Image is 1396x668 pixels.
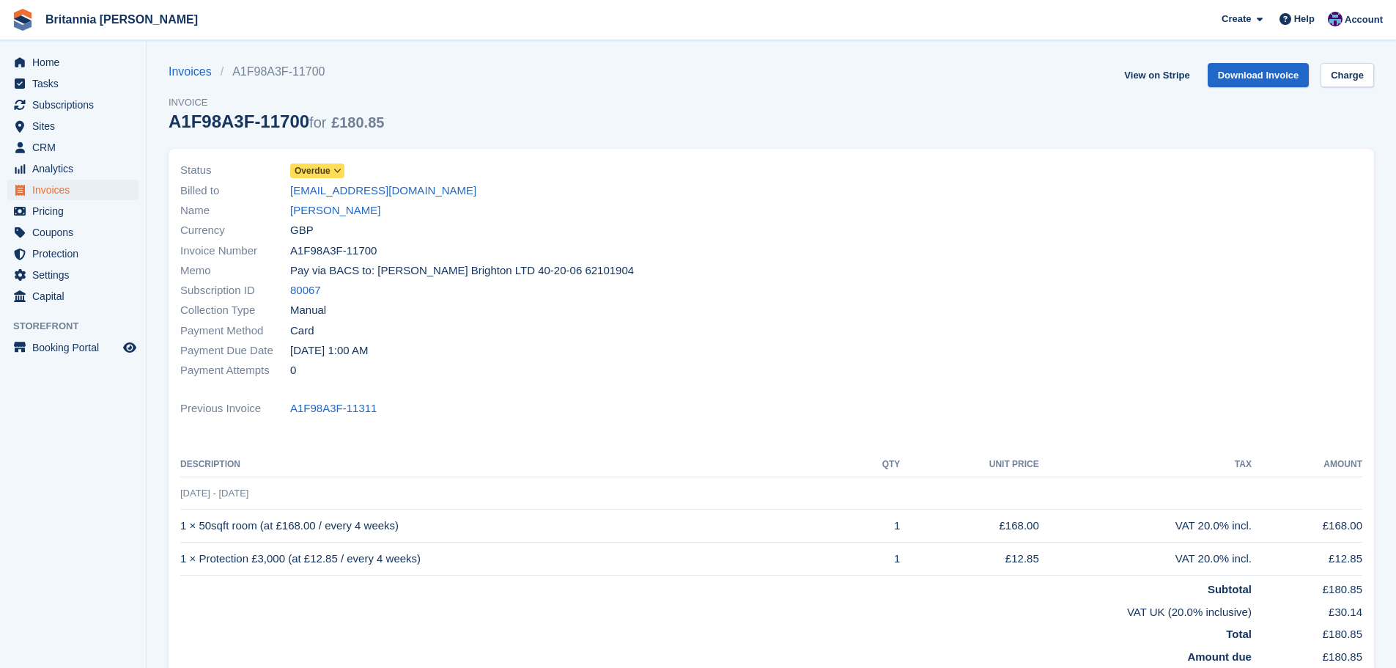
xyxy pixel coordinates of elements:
span: Protection [32,243,120,264]
th: Description [180,453,850,477]
th: Unit Price [900,453,1038,477]
a: menu [7,222,139,243]
td: £168.00 [1252,510,1362,543]
th: Tax [1039,453,1252,477]
span: Create [1222,12,1251,26]
span: Capital [32,286,120,307]
nav: breadcrumbs [169,63,384,81]
td: £180.85 [1252,620,1362,643]
div: VAT 20.0% incl. [1039,551,1252,568]
span: Coupons [32,222,120,243]
td: £180.85 [1252,576,1362,598]
span: Storefront [13,319,146,334]
div: A1F98A3F-11700 [169,111,384,131]
span: Billed to [180,183,290,199]
th: QTY [850,453,901,477]
td: £180.85 [1252,643,1362,666]
a: Invoices [169,63,221,81]
a: Overdue [290,162,344,179]
span: Memo [180,263,290,279]
span: Status [180,162,290,179]
span: Analytics [32,158,120,179]
span: Help [1294,12,1315,26]
span: Overdue [295,164,330,177]
span: Payment Attempts [180,362,290,379]
span: Invoice Number [180,243,290,260]
span: Subscription ID [180,282,290,299]
a: menu [7,243,139,264]
a: menu [7,337,139,358]
span: Home [32,52,120,73]
strong: Total [1226,628,1252,640]
a: menu [7,265,139,285]
td: £30.14 [1252,598,1362,621]
a: menu [7,201,139,221]
span: Account [1345,12,1383,27]
th: Amount [1252,453,1362,477]
a: menu [7,73,139,94]
td: 1 × Protection £3,000 (at £12.85 / every 4 weeks) [180,543,850,576]
span: Manual [290,302,326,319]
td: 1 [850,510,901,543]
span: Booking Portal [32,337,120,358]
span: Payment Method [180,323,290,339]
img: Becca Clark [1328,12,1343,26]
td: £168.00 [900,510,1038,543]
span: Pricing [32,201,120,221]
a: menu [7,95,139,115]
span: Settings [32,265,120,285]
a: menu [7,286,139,307]
img: stora-icon-8386f47178a22dfd0bd8f6a31ec36ba5ce8667c1dd55bd0f319d3a0aa187defe.svg [12,9,34,31]
td: 1 × 50sqft room (at £168.00 / every 4 weeks) [180,510,850,543]
a: Britannia [PERSON_NAME] [40,7,204,32]
div: VAT 20.0% incl. [1039,518,1252,535]
a: menu [7,158,139,179]
span: Name [180,202,290,219]
a: menu [7,180,139,200]
a: menu [7,137,139,158]
td: 1 [850,543,901,576]
span: Payment Due Date [180,342,290,359]
span: Card [290,323,314,339]
td: VAT UK (20.0% inclusive) [180,598,1252,621]
span: Pay via BACS to: [PERSON_NAME] Brighton LTD 40-20-06 62101904 [290,263,634,279]
a: Charge [1321,63,1374,87]
strong: Subtotal [1208,583,1252,595]
a: 80067 [290,282,321,299]
span: Invoice [169,95,384,110]
span: £180.85 [331,114,384,131]
span: GBP [290,222,314,239]
a: [PERSON_NAME] [290,202,380,219]
strong: Amount due [1187,650,1252,663]
span: A1F98A3F-11700 [290,243,377,260]
span: Tasks [32,73,120,94]
td: £12.85 [1252,543,1362,576]
a: A1F98A3F-11311 [290,400,377,417]
a: [EMAIL_ADDRESS][DOMAIN_NAME] [290,183,476,199]
a: menu [7,52,139,73]
span: CRM [32,137,120,158]
span: Invoices [32,180,120,200]
a: menu [7,116,139,136]
span: Sites [32,116,120,136]
time: 2025-09-19 00:00:00 UTC [290,342,368,359]
span: 0 [290,362,296,379]
span: [DATE] - [DATE] [180,488,248,499]
span: for [309,114,326,131]
span: Collection Type [180,302,290,319]
span: Currency [180,222,290,239]
span: Subscriptions [32,95,120,115]
a: Preview store [121,339,139,356]
a: View on Stripe [1118,63,1195,87]
td: £12.85 [900,543,1038,576]
a: Download Invoice [1208,63,1310,87]
span: Previous Invoice [180,400,290,417]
